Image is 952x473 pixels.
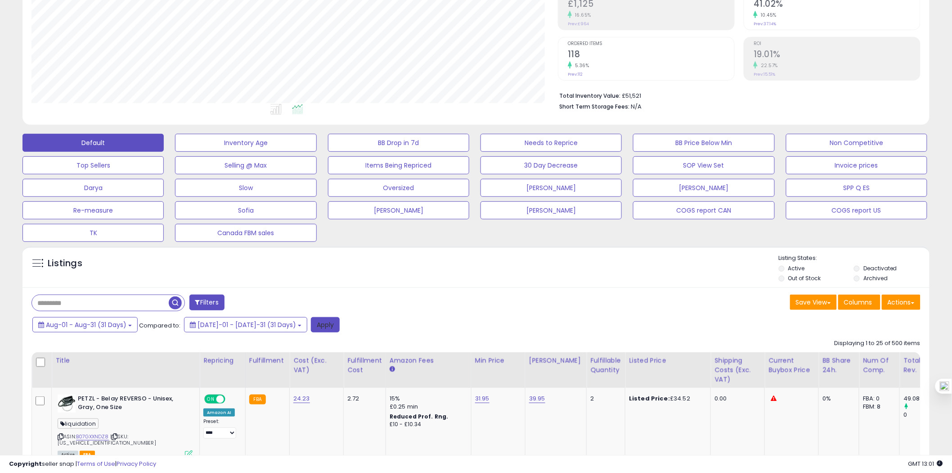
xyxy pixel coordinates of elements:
li: £51,521 [559,90,914,100]
span: OFF [224,396,238,403]
div: 49.08 [903,395,940,403]
button: TK [22,224,164,242]
button: Filters [189,295,225,310]
div: Total Rev. [903,356,936,375]
div: 0% [822,395,852,403]
div: Num of Comp. [863,356,896,375]
button: Canada FBM sales [175,224,316,242]
strong: Copyright [9,459,42,468]
button: [DATE]-01 - [DATE]-31 (31 Days) [184,317,307,332]
div: Shipping Costs (Exc. VAT) [714,356,761,384]
span: 2025-09-8 13:01 GMT [908,459,943,468]
button: Items Being Repriced [328,156,469,174]
button: SPP Q ES [786,179,927,197]
img: 417dqRYprNL._SL40_.jpg [58,395,76,413]
label: Active [788,264,805,272]
div: Amazon Fees [390,356,467,365]
div: BB Share 24h. [822,356,855,375]
small: 10.45% [758,12,777,18]
button: SOP View Set [633,156,774,174]
button: BB Price Below Min [633,134,774,152]
button: Columns [838,295,880,310]
button: Slow [175,179,316,197]
label: Out of Stock [788,274,821,282]
h2: 19.01% [754,49,920,61]
span: ROI [754,41,920,46]
span: ON [205,396,216,403]
button: COGS report US [786,201,927,219]
small: 22.57% [758,62,778,69]
b: Listed Price: [629,394,670,403]
button: Inventory Age [175,134,316,152]
div: £10 - £10.34 [390,421,464,428]
small: Prev: £964 [568,21,589,27]
span: N/A [631,102,642,111]
div: Amazon AI [203,409,235,417]
div: 15% [390,395,464,403]
label: Archived [863,274,888,282]
a: Privacy Policy [117,459,156,468]
div: Current Buybox Price [768,356,815,375]
div: Listed Price [629,356,707,365]
button: Apply [311,317,340,332]
div: Fulfillment Cost [347,356,382,375]
button: Darya [22,179,164,197]
button: Default [22,134,164,152]
div: £34.52 [629,395,704,403]
button: Top Sellers [22,156,164,174]
small: Prev: 37.14% [754,21,776,27]
h2: 118 [568,49,734,61]
button: BB Drop in 7d [328,134,469,152]
small: 5.36% [572,62,589,69]
div: seller snap | | [9,460,156,468]
span: | SKU: [US_VEHICLE_IDENTIFICATION_NUMBER] [58,433,156,446]
b: Short Term Storage Fees: [559,103,629,110]
a: B07GXXNDZ8 [76,433,109,441]
div: Preset: [203,418,238,439]
p: Listing States: [779,254,930,263]
button: COGS report CAN [633,201,774,219]
button: Sofia [175,201,316,219]
button: Actions [882,295,921,310]
div: Cost (Exc. VAT) [293,356,340,375]
button: Invoice prices [786,156,927,174]
button: Save View [790,295,837,310]
button: [PERSON_NAME] [480,179,622,197]
div: Title [55,356,196,365]
div: 2 [590,395,618,403]
label: Deactivated [863,264,897,272]
div: FBA: 0 [863,395,893,403]
img: one_i.png [940,382,949,391]
small: FBA [249,395,266,405]
div: Fulfillable Quantity [590,356,621,375]
div: 0 [903,411,940,419]
div: [PERSON_NAME] [529,356,583,365]
small: Prev: 112 [568,72,583,77]
span: Ordered Items [568,41,734,46]
button: Non Competitive [786,134,927,152]
span: Columns [844,298,872,307]
b: PETZL - Belay REVERSO - Unisex, Gray, One Size [78,395,187,414]
button: Needs to Reprice [480,134,622,152]
a: Terms of Use [77,459,115,468]
small: Prev: 15.51% [754,72,775,77]
button: [PERSON_NAME] [633,179,774,197]
span: liquidation [58,418,99,429]
div: 0.00 [714,395,758,403]
div: Min Price [475,356,521,365]
a: 24.23 [293,394,310,403]
button: Oversized [328,179,469,197]
button: [PERSON_NAME] [328,201,469,219]
small: Amazon Fees. [390,365,395,373]
h5: Listings [48,257,82,270]
div: Fulfillment [249,356,286,365]
button: Re-measure [22,201,164,219]
b: Reduced Prof. Rng. [390,413,449,420]
div: FBM: 8 [863,403,893,411]
b: Total Inventory Value: [559,92,620,100]
button: 30 Day Decrease [480,156,622,174]
a: 31.95 [475,394,489,403]
span: Aug-01 - Aug-31 (31 Days) [46,320,126,329]
div: Repricing [203,356,242,365]
small: 16.65% [572,12,591,18]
